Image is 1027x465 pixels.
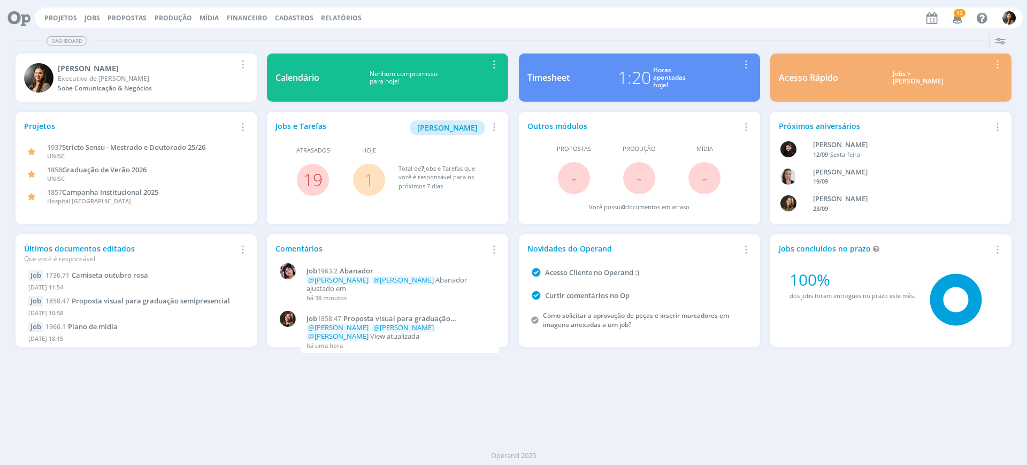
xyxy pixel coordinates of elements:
[24,243,236,264] div: Últimos documentos editados
[340,266,373,276] span: Abanador
[45,322,66,331] span: 1966.1
[68,322,118,331] span: Plano de mídia
[45,271,70,280] span: 1736.71
[196,14,222,22] button: Mídia
[527,243,739,254] div: Novidades do Operand
[72,296,230,306] span: Proposta visual para graduação semipresencial
[421,164,424,172] span: 7
[557,144,591,154] span: Propostas
[813,150,828,158] span: 12/09
[45,322,118,331] a: 1966.1Plano de mídia
[308,275,369,285] span: @[PERSON_NAME]
[410,120,485,135] button: [PERSON_NAME]
[306,324,494,340] p: View atualizada
[308,331,369,341] span: @[PERSON_NAME]
[813,194,986,204] div: Julia Agostine Abich
[373,275,434,285] span: @[PERSON_NAME]
[306,267,494,276] a: Job1963.2Abanador
[81,14,103,22] button: Jobs
[1002,9,1016,27] button: B
[364,168,374,191] a: 1
[306,314,450,332] span: Proposta visual para graduação semipresencial
[45,296,70,306] span: 1858.47
[780,141,796,157] img: L
[306,341,343,349] span: há uma hora
[28,322,43,332] div: Job
[272,14,317,22] button: Cadastros
[306,315,494,323] a: Job1858.47Proposta visual para graduação semipresencial
[224,14,271,22] button: Financeiro
[519,54,760,102] a: Timesheet1:20Horasapontadashoje!
[813,204,828,212] span: 23/09
[62,187,158,197] span: Campanha Institucional 2025
[47,187,158,197] a: 1857Campanha Institucional 2025
[24,120,236,132] div: Projetos
[779,120,991,132] div: Próximos aniversários
[417,123,478,133] span: [PERSON_NAME]
[28,332,244,348] div: [DATE] 18:15
[790,292,915,301] div: dos jobs foram entregues no prazo este mês.
[28,307,244,322] div: [DATE] 10:58
[62,142,205,152] span: Stricto Sensu - Mestrado e Doutorado 25/26
[398,164,489,191] div: Total de Jobs e Tarefas que você é responsável para os próximos 7 dias
[108,13,147,22] span: Propostas
[813,150,986,159] div: -
[47,164,147,174] a: 1858Graduação de Verão 2026
[280,263,296,279] img: E
[227,13,267,22] a: Financeiro
[813,167,986,178] div: Caroline Fagundes Pieczarka
[702,166,707,189] span: -
[47,197,131,205] span: Hospital [GEOGRAPHIC_DATA]
[58,63,236,74] div: Beatriz Luchese
[1002,11,1016,25] img: B
[830,150,860,158] span: Sexta-feira
[72,270,148,280] span: Camiseta outubro rosa
[317,314,341,323] span: 1858.47
[58,74,236,83] div: Executiva de Contas Pleno
[28,296,43,307] div: Job
[303,168,323,191] a: 19
[47,174,65,182] span: UNISC
[623,144,656,154] span: Produção
[321,13,362,22] a: Relatórios
[637,166,642,189] span: -
[24,254,236,264] div: Que você é responsável
[306,294,347,302] span: há 38 minutos
[275,120,487,135] div: Jobs e Tarefas
[47,36,87,45] span: Dashboard
[47,152,65,160] span: UNISC
[62,165,147,174] span: Graduação de Verão 2026
[151,14,195,22] button: Produção
[545,268,639,277] a: Acesso Cliente no Operand :)
[373,323,434,332] span: @[PERSON_NAME]
[45,296,230,306] a: 1858.47Proposta visual para graduação semipresencial
[622,203,625,211] span: 0
[41,14,80,22] button: Projetos
[47,165,62,174] span: 1858
[571,166,577,189] span: -
[24,63,53,93] img: B
[308,323,369,332] span: @[PERSON_NAME]
[790,268,915,292] div: 100%
[28,270,43,281] div: Job
[813,140,986,150] div: Luana da Silva de Andrade
[779,243,991,254] div: Jobs concluídos no prazo
[954,9,965,17] span: 12
[155,13,192,22] a: Produção
[296,146,330,155] span: Atrasados
[589,203,689,212] div: Você possui documentos em atraso
[780,195,796,211] img: J
[317,266,338,276] span: 1963.2
[58,83,236,93] div: Sobe Comunicação & Negócios
[28,281,244,296] div: [DATE] 11:54
[275,13,313,22] span: Cadastros
[543,311,729,329] a: Como solicitar a aprovação de peças e inserir marcadores em imagens anexadas a um job?
[44,13,77,22] a: Projetos
[306,276,494,293] p: Abanador ajustado em
[16,54,257,102] a: B[PERSON_NAME]Executiva de [PERSON_NAME]Sobe Comunicação & Negócios
[813,177,828,185] span: 19/09
[946,9,968,28] button: 12
[527,71,570,84] div: Timesheet
[318,14,365,22] button: Relatórios
[275,243,487,254] div: Comentários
